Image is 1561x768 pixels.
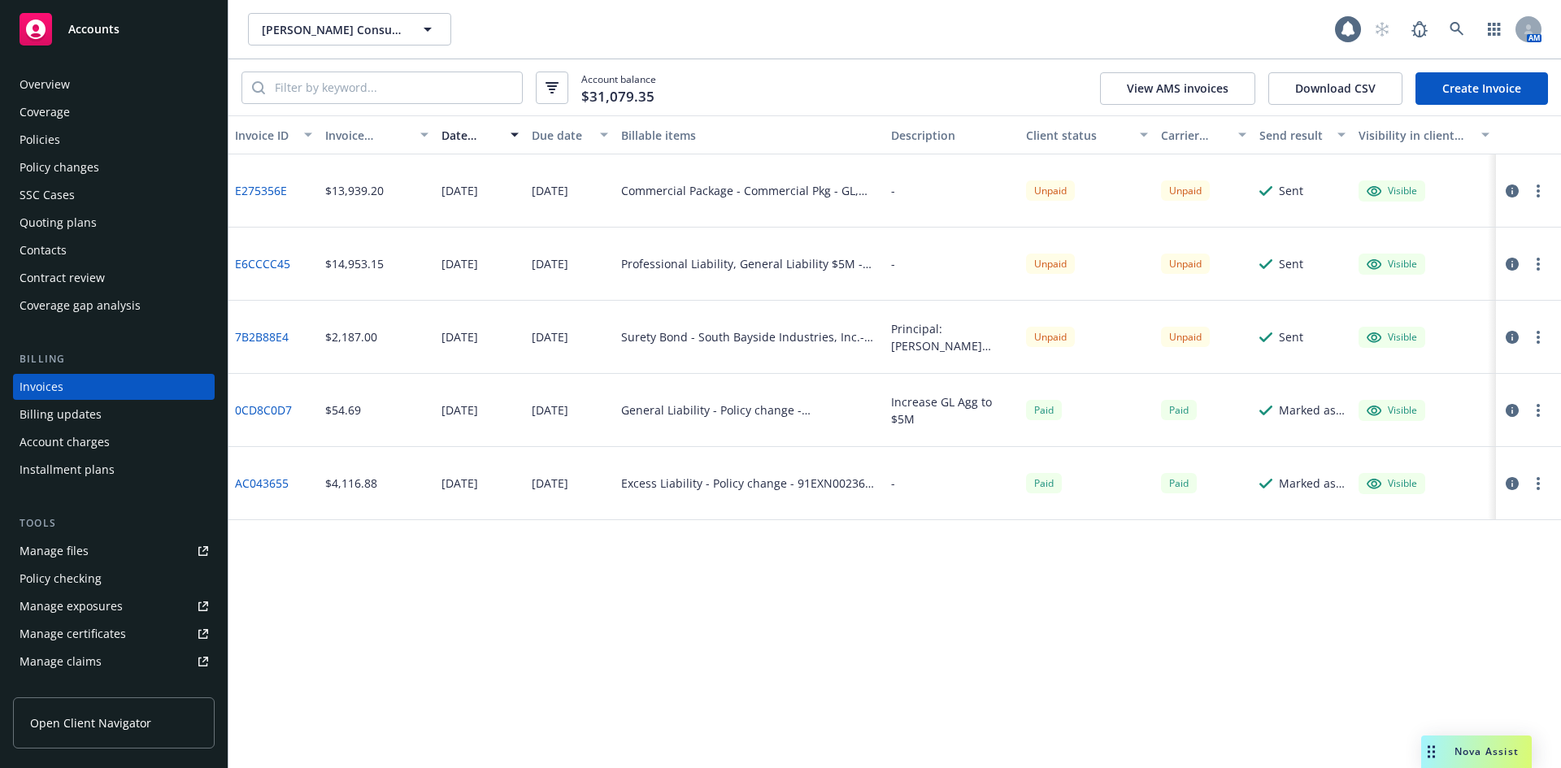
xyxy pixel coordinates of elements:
a: E275356E [235,182,287,199]
div: $14,953.15 [325,255,384,272]
div: Sent [1279,328,1303,345]
div: $54.69 [325,401,361,419]
div: Excess Liability - Policy change - 91EXN00236-242 [621,475,878,492]
a: Policy changes [13,154,215,180]
a: SSC Cases [13,182,215,208]
a: Quoting plans [13,210,215,236]
button: Date issued [435,115,525,154]
a: Report a Bug [1403,13,1436,46]
span: $31,079.35 [581,86,654,107]
div: Billing [13,351,215,367]
a: Policy checking [13,566,215,592]
span: Paid [1161,473,1197,493]
button: Due date [525,115,615,154]
div: General Liability - Policy change - 91MLN00800-241 [621,401,878,419]
div: Paid [1026,400,1062,420]
a: Coverage [13,99,215,125]
div: [DATE] [532,255,568,272]
div: Visible [1367,476,1417,491]
div: Visibility in client dash [1359,127,1472,144]
div: Invoices [20,374,63,400]
svg: Search [252,81,265,94]
a: 7B2B88E4 [235,328,289,345]
div: Unpaid [1161,254,1210,274]
div: Policy changes [20,154,99,180]
button: Client status [1020,115,1154,154]
a: AC043655 [235,475,289,492]
div: Unpaid [1026,327,1075,347]
span: Accounts [68,23,120,36]
div: [DATE] [532,328,568,345]
div: Installment plans [20,457,115,483]
span: Account balance [581,72,656,102]
div: Description [891,127,1013,144]
button: Invoice ID [228,115,319,154]
div: Manage certificates [20,621,126,647]
a: Manage claims [13,649,215,675]
a: Overview [13,72,215,98]
div: Tools [13,515,215,532]
div: Sent [1279,255,1303,272]
span: Paid [1161,400,1197,420]
div: Send result [1259,127,1328,144]
a: Search [1441,13,1473,46]
div: Contacts [20,237,67,263]
a: 0CD8C0D7 [235,401,292,419]
a: Billing updates [13,401,215,427]
div: [DATE] [441,182,478,199]
div: Coverage gap analysis [20,293,141,319]
div: [DATE] [532,401,568,419]
a: Installment plans [13,457,215,483]
button: Send result [1253,115,1352,154]
div: Visible [1367,330,1417,345]
a: Contacts [13,237,215,263]
div: Manage exposures [20,593,123,619]
div: Policies [20,127,60,153]
div: $13,939.20 [325,182,384,199]
a: Contract review [13,265,215,291]
div: Unpaid [1026,180,1075,201]
div: Overview [20,72,70,98]
a: Account charges [13,429,215,455]
div: Manage claims [20,649,102,675]
button: Download CSV [1268,72,1402,105]
div: [DATE] [532,475,568,492]
a: Manage certificates [13,621,215,647]
a: Switch app [1478,13,1511,46]
a: Policies [13,127,215,153]
div: Professional Liability, General Liability $5M - $5M Excess Liability - H0238PK000071-00 [621,255,878,272]
button: Carrier status [1154,115,1254,154]
a: Manage exposures [13,593,215,619]
div: Sent [1279,182,1303,199]
a: Invoices [13,374,215,400]
div: Visible [1367,257,1417,271]
div: Drag to move [1421,735,1441,768]
div: Commercial Package - Commercial Pkg - GL, Prof, Crime - THS1000215 [621,182,878,199]
button: Invoice amount [319,115,436,154]
div: Unpaid [1161,327,1210,347]
button: [PERSON_NAME] Consulting Corp [248,13,451,46]
span: Paid [1026,473,1062,493]
div: Manage files [20,538,89,564]
div: $2,187.00 [325,328,377,345]
div: Increase GL Agg to $5M [891,393,1013,427]
a: Accounts [13,7,215,52]
div: Quoting plans [20,210,97,236]
a: Manage BORs [13,676,215,702]
div: Invoice ID [235,127,294,144]
button: Visibility in client dash [1352,115,1496,154]
div: Billing updates [20,401,102,427]
div: Marked as sent [1279,475,1346,492]
div: Client status [1026,127,1130,144]
div: - [891,182,895,199]
div: Due date [532,127,591,144]
a: Coverage gap analysis [13,293,215,319]
div: $4,116.88 [325,475,377,492]
div: Marked as sent [1279,401,1346,419]
a: Create Invoice [1415,72,1548,105]
button: Description [885,115,1020,154]
button: Billable items [615,115,885,154]
input: Filter by keyword... [265,72,522,103]
div: Account charges [20,429,110,455]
